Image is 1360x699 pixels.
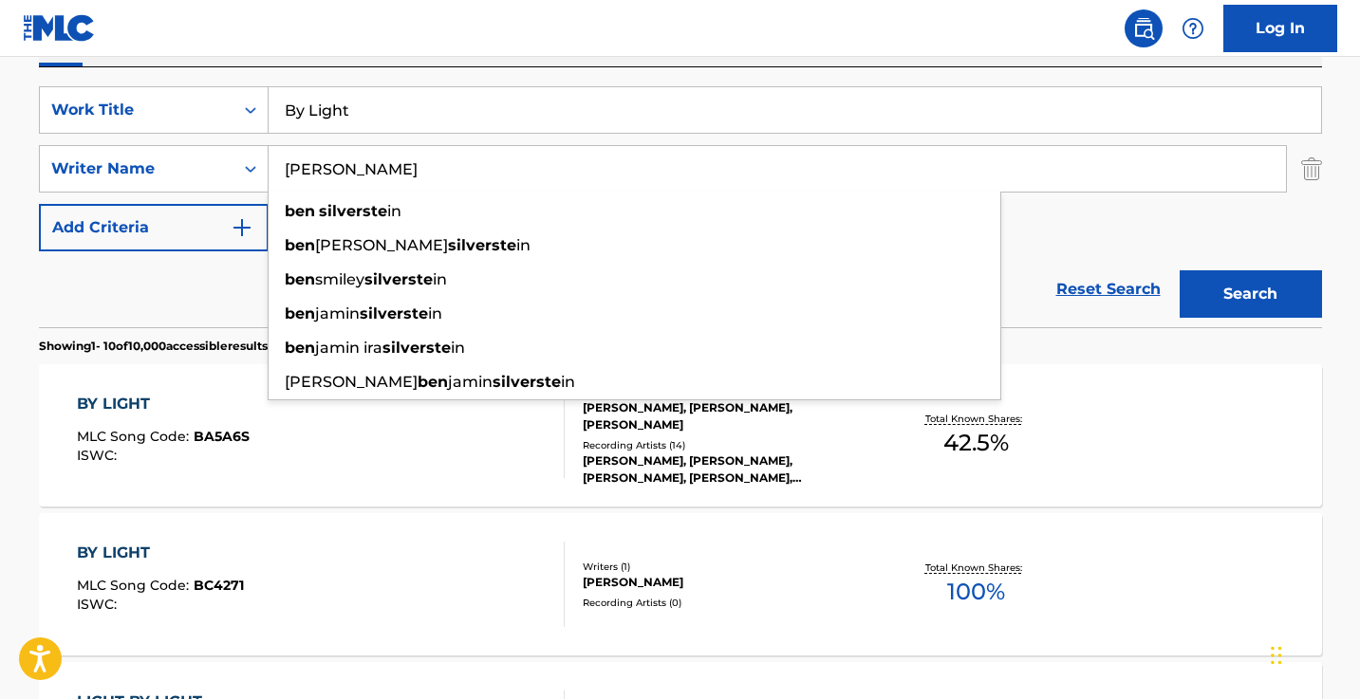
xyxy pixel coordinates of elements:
[285,373,418,391] span: [PERSON_NAME]
[315,236,448,254] span: [PERSON_NAME]
[925,561,1027,575] p: Total Known Shares:
[925,412,1027,426] p: Total Known Shares:
[947,575,1005,609] span: 100 %
[77,428,194,445] span: MLC Song Code :
[418,373,448,391] strong: ben
[1265,608,1360,699] iframe: Chat Widget
[448,236,516,254] strong: silverste
[1125,9,1163,47] a: Public Search
[39,86,1322,327] form: Search Form
[1132,17,1155,40] img: search
[428,304,442,322] span: in
[285,236,315,254] strong: ben
[364,270,433,288] strong: silverste
[1301,145,1322,193] img: Delete Criterion
[382,339,451,357] strong: silverste
[194,577,244,594] span: BC4271
[315,304,360,322] span: jamin
[315,339,382,357] span: jamin ira
[23,14,96,42] img: MLC Logo
[1271,627,1282,684] div: Drag
[315,270,364,288] span: smiley
[1174,9,1212,47] div: Help
[1223,5,1337,52] a: Log In
[285,304,315,322] strong: ben
[51,99,222,121] div: Work Title
[583,438,869,452] div: Recording Artists ( 14 )
[77,577,194,594] span: MLC Song Code :
[39,338,354,355] p: Showing 1 - 10 of 10,000 accessible results (Total 268,869 )
[561,373,575,391] span: in
[77,596,121,613] span: ISWC :
[493,373,561,391] strong: silverste
[39,204,269,251] button: Add Criteria
[319,202,387,220] strong: silverste
[77,447,121,464] span: ISWC :
[39,513,1322,655] a: BY LIGHTMLC Song Code:BC4271ISWC:Writers (1)[PERSON_NAME]Recording Artists (0)Total Known Shares:...
[451,339,465,357] span: in
[583,596,869,610] div: Recording Artists ( 0 )
[433,270,447,288] span: in
[231,216,253,239] img: 9d2ae6d4665cec9f34b9.svg
[194,428,250,445] span: BA5A6S
[387,202,401,220] span: in
[1180,270,1322,318] button: Search
[360,304,428,322] strong: silverste
[77,542,244,564] div: BY LIGHT
[448,373,493,391] span: jamin
[285,339,315,357] strong: ben
[583,560,869,574] div: Writers ( 1 )
[516,236,531,254] span: in
[285,270,315,288] strong: ben
[943,426,1009,460] span: 42.5 %
[1182,17,1204,40] img: help
[583,452,869,487] div: [PERSON_NAME], [PERSON_NAME], [PERSON_NAME], [PERSON_NAME], [PERSON_NAME]
[583,574,869,591] div: [PERSON_NAME]
[1047,268,1170,310] a: Reset Search
[285,202,315,220] strong: ben
[583,399,869,433] div: [PERSON_NAME], [PERSON_NAME], [PERSON_NAME]
[39,364,1322,506] a: BY LIGHTMLC Song Code:BA5A6SISWC:Writers (3)[PERSON_NAME], [PERSON_NAME], [PERSON_NAME]Recording ...
[51,157,222,180] div: Writer Name
[77,393,250,415] div: BY LIGHT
